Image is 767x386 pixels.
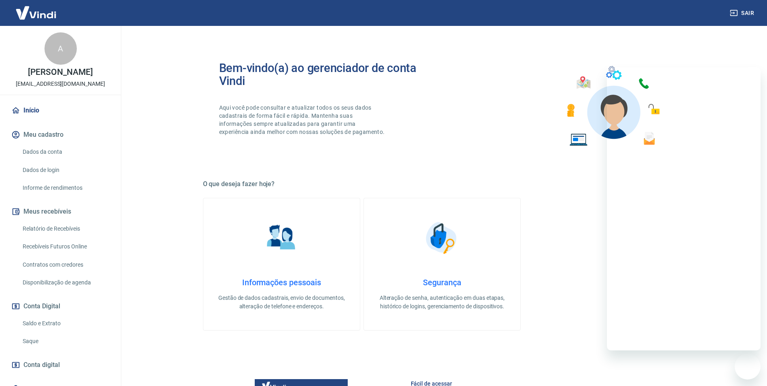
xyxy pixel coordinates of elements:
div: A [44,32,77,65]
iframe: Janela de mensagens [607,67,761,350]
img: Segurança [422,218,462,258]
span: Conta digital [23,359,60,371]
a: Disponibilização de agenda [19,274,111,291]
button: Meu cadastro [10,126,111,144]
h2: Bem-vindo(a) ao gerenciador de conta Vindi [219,62,442,87]
a: Saldo e Extrato [19,315,111,332]
a: SegurançaSegurançaAlteração de senha, autenticação em duas etapas, histórico de logins, gerenciam... [363,198,521,331]
p: Alteração de senha, autenticação em duas etapas, histórico de logins, gerenciamento de dispositivos. [377,294,507,311]
p: [PERSON_NAME] [28,68,93,76]
h5: O que deseja fazer hoje? [203,180,682,188]
a: Contratos com credores [19,257,111,273]
img: Vindi [10,0,62,25]
a: Saque [19,333,111,350]
button: Sair [728,6,757,21]
a: Dados de login [19,162,111,178]
button: Meus recebíveis [10,203,111,221]
h4: Segurança [377,278,507,287]
p: Gestão de dados cadastrais, envio de documentos, alteração de telefone e endereços. [216,294,347,311]
iframe: Botão para iniciar a janela de mensagens, 4 mensagens não lidas [735,354,761,380]
p: Aqui você pode consultar e atualizar todos os seus dados cadastrais de forma fácil e rápida. Mant... [219,104,387,136]
img: Imagem de um avatar masculino com diversos icones exemplificando as funcionalidades do gerenciado... [560,62,666,151]
a: Dados da conta [19,144,111,160]
p: [EMAIL_ADDRESS][DOMAIN_NAME] [16,80,105,88]
a: Informe de rendimentos [19,180,111,196]
a: Conta digital [10,356,111,374]
a: Relatório de Recebíveis [19,221,111,237]
h4: Informações pessoais [216,278,347,287]
a: Informações pessoaisInformações pessoaisGestão de dados cadastrais, envio de documentos, alteraçã... [203,198,360,331]
a: Início [10,102,111,119]
img: Informações pessoais [261,218,302,258]
button: Conta Digital [10,297,111,315]
a: Recebíveis Futuros Online [19,238,111,255]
